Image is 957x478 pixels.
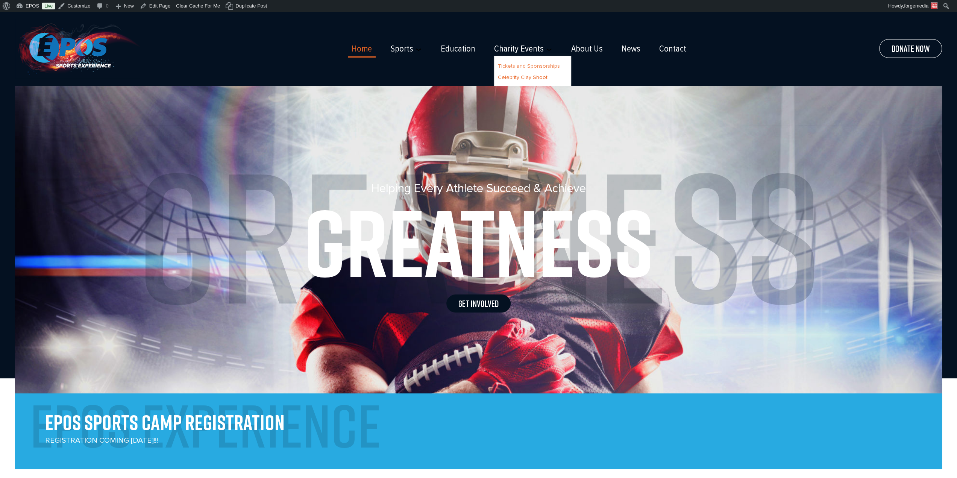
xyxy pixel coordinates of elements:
a: News [622,44,640,54]
a: Get Involved [446,294,511,313]
a: Contact [659,44,686,54]
a: Sports [391,44,413,54]
a: Home [352,44,372,54]
a: Live [42,3,55,9]
h2: Epos Sports Camp Registration [45,393,285,433]
a: Charity Events [494,44,544,54]
a: About Us [571,44,603,54]
a: Tickets and Sponsorships [498,63,560,69]
a: Education [441,44,475,54]
h1: Greatness [30,196,927,290]
a: Celebrity Clay Shoot [498,74,548,80]
h5: Helping Every Athlete Succeed & Achieve [30,181,927,196]
p: REGISTRATION COMING [DATE]!!! [45,434,285,469]
a: Donate Now [879,39,942,58]
span: forgemedia [904,3,928,9]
